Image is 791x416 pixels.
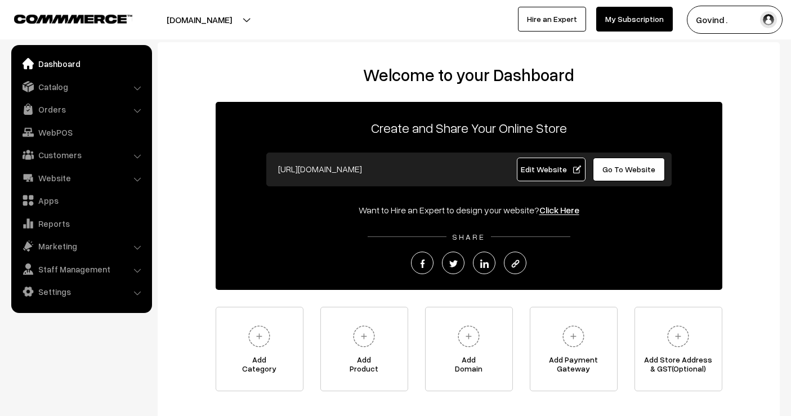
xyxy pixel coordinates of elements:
[14,259,148,279] a: Staff Management
[425,307,513,391] a: AddDomain
[602,164,655,174] span: Go To Website
[14,281,148,302] a: Settings
[635,355,722,378] span: Add Store Address & GST(Optional)
[216,307,303,391] a: AddCategory
[518,7,586,32] a: Hire an Expert
[14,53,148,74] a: Dashboard
[663,321,694,352] img: plus.svg
[558,321,589,352] img: plus.svg
[14,213,148,234] a: Reports
[348,321,379,352] img: plus.svg
[521,164,581,174] span: Edit Website
[517,158,586,181] a: Edit Website
[127,6,271,34] button: [DOMAIN_NAME]
[426,355,512,378] span: Add Domain
[321,355,408,378] span: Add Product
[634,307,722,391] a: Add Store Address& GST(Optional)
[320,307,408,391] a: AddProduct
[539,204,579,216] a: Click Here
[14,190,148,211] a: Apps
[216,203,722,217] div: Want to Hire an Expert to design your website?
[14,11,113,25] a: COMMMERCE
[216,118,722,138] p: Create and Share Your Online Store
[14,168,148,188] a: Website
[596,7,673,32] a: My Subscription
[216,355,303,378] span: Add Category
[760,11,777,28] img: user
[593,158,665,181] a: Go To Website
[169,65,768,85] h2: Welcome to your Dashboard
[14,15,132,23] img: COMMMERCE
[14,99,148,119] a: Orders
[14,77,148,97] a: Catalog
[530,355,617,378] span: Add Payment Gateway
[14,145,148,165] a: Customers
[244,321,275,352] img: plus.svg
[453,321,484,352] img: plus.svg
[446,232,491,241] span: SHARE
[14,236,148,256] a: Marketing
[687,6,783,34] button: Govind .
[530,307,618,391] a: Add PaymentGateway
[14,122,148,142] a: WebPOS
